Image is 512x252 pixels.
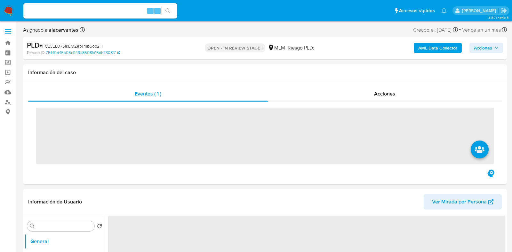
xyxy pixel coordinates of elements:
[36,108,494,164] span: ‌
[474,43,492,53] span: Acciones
[459,26,461,34] span: -
[97,224,102,231] button: Volver al orden por defecto
[135,90,161,97] span: Eventos ( 1 )
[441,8,447,13] a: Notificaciones
[314,44,325,51] span: LOW
[27,50,44,56] b: Person ID
[432,194,487,210] span: Ver Mirada por Persona
[418,43,457,53] b: AML Data Collector
[288,44,325,51] span: Riesgo PLD:
[40,43,103,49] span: # FCLCEL075lkEMZepTmb5oc2H
[469,43,503,53] button: Acciones
[28,69,502,76] h1: Información del caso
[30,224,35,229] button: Buscar
[399,7,435,14] span: Accesos rápidos
[27,40,40,50] b: PLD
[413,26,458,34] div: Creado el: [DATE]
[36,224,92,229] input: Buscar
[28,199,82,205] h1: Información de Usuario
[424,194,502,210] button: Ver Mirada por Persona
[462,8,498,14] p: alan.cervantesmartinez@mercadolibre.com.mx
[23,27,78,34] span: Asignado a
[25,234,105,249] button: General
[205,43,265,52] p: OPEN - IN REVIEW STAGE I
[268,44,285,51] div: MLM
[23,7,177,15] input: Buscar usuario o caso...
[47,26,78,34] b: alacervantes
[374,90,395,97] span: Acciones
[148,8,153,14] span: Alt
[46,50,120,56] a: 75140d46a05c049c8608fd16db7308f7
[462,27,501,34] span: Vence en un mes
[156,8,158,14] span: s
[414,43,462,53] button: AML Data Collector
[161,6,174,15] button: search-icon
[500,7,507,14] a: Salir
